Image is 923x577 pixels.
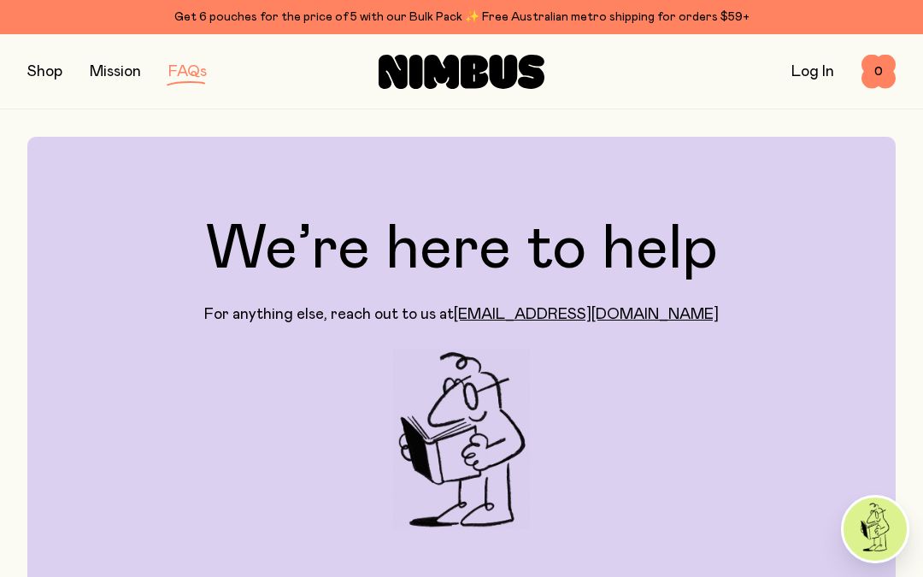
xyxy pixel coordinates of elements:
div: Get 6 pouches for the price of 5 with our Bulk Pack ✨ Free Australian metro shipping for orders $59+ [27,7,896,27]
img: agent [844,498,907,561]
a: Log In [791,64,834,79]
a: [EMAIL_ADDRESS][DOMAIN_NAME] [454,307,719,322]
button: 0 [861,55,896,89]
p: For anything else, reach out to us at [204,304,719,325]
h1: We’re here to help [206,219,718,280]
a: FAQs [168,64,207,79]
a: Mission [90,64,141,79]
